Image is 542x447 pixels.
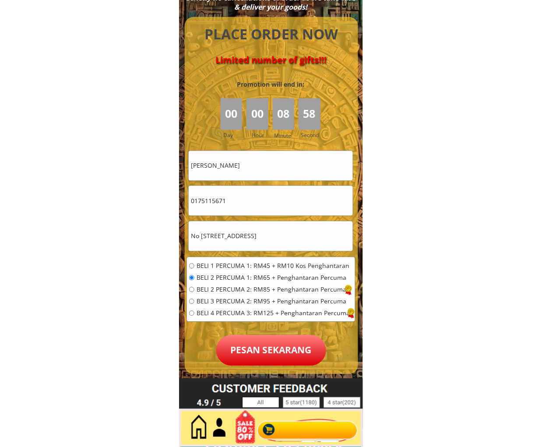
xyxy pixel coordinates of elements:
input: Nama [189,151,353,181]
span: BELI 4 PERCUMA 3: RM125 + Penghantaran Percuma [197,310,350,317]
p: Pesan sekarang [216,335,326,366]
h4: PLACE ORDER NOW [195,25,348,44]
span: BELI 3 PERCUMA 2: RM95 + Penghantaran Percuma [197,299,350,305]
h3: Hour [252,131,271,140]
h3: Second [301,131,322,140]
h3: Day [224,131,246,140]
span: BELI 2 PERCUMA 1: RM65 + Penghantaran Percuma [197,275,350,281]
span: BELI 2 PERCUMA 2: RM85 + Penghantaran Percuma [197,287,350,293]
span: BELI 1 PERCUMA 1: RM45 + RM10 Kos Penghantaran [197,263,350,269]
h3: Promotion will end in: [222,80,320,90]
h4: Limited number of gifts!!! [195,55,348,65]
input: Alamat [189,222,353,251]
input: Telefon [189,186,353,216]
h3: Minute [275,132,294,140]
